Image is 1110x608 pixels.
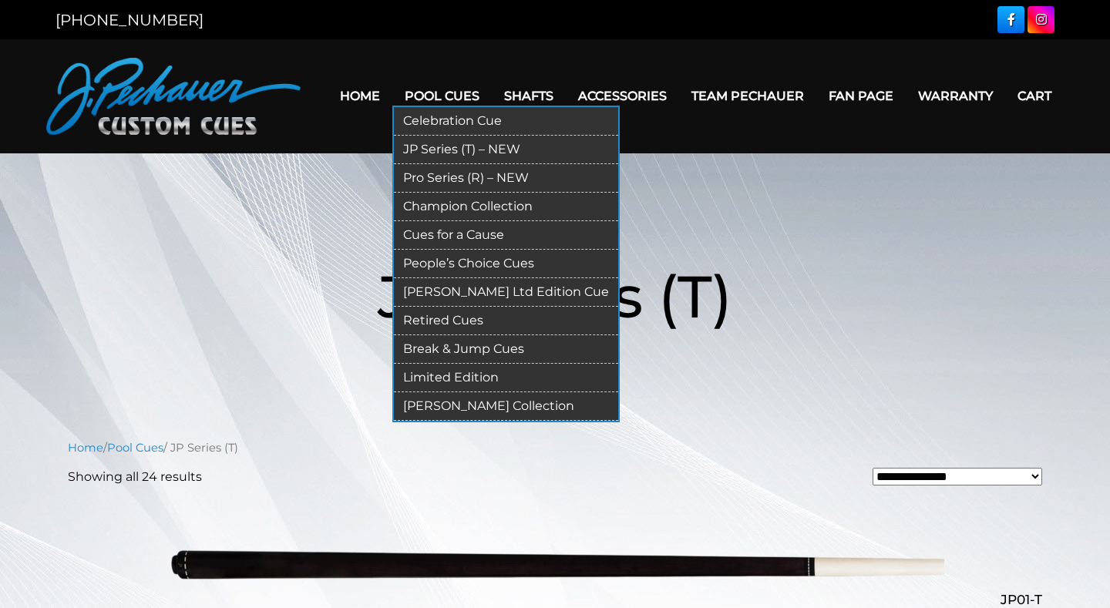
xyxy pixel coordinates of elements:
a: Accessories [566,76,679,116]
a: Shafts [492,76,566,116]
nav: Breadcrumb [68,439,1042,456]
a: Pro Series (R) – NEW [394,164,618,193]
a: [PERSON_NAME] Collection [394,392,618,421]
a: Champion Collection [394,193,618,221]
a: Cues for a Cause [394,221,618,250]
img: Pechauer Custom Cues [46,58,301,135]
a: Limited Edition [394,364,618,392]
a: Break & Jump Cues [394,335,618,364]
a: People’s Choice Cues [394,250,618,278]
a: Retired Cues [394,307,618,335]
a: Cart [1005,76,1064,116]
a: Home [328,76,392,116]
select: Shop order [873,468,1042,485]
a: Pool Cues [107,441,163,455]
a: Pool Cues [392,76,492,116]
a: JP Series (T) – NEW [394,136,618,164]
span: JP Series (T) [378,260,732,332]
a: Home [68,441,103,455]
a: Fan Page [816,76,906,116]
a: [PHONE_NUMBER] [55,11,203,29]
p: Showing all 24 results [68,468,202,486]
a: Celebration Cue [394,107,618,136]
a: [PERSON_NAME] Ltd Edition Cue [394,278,618,307]
a: Warranty [906,76,1005,116]
a: Team Pechauer [679,76,816,116]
